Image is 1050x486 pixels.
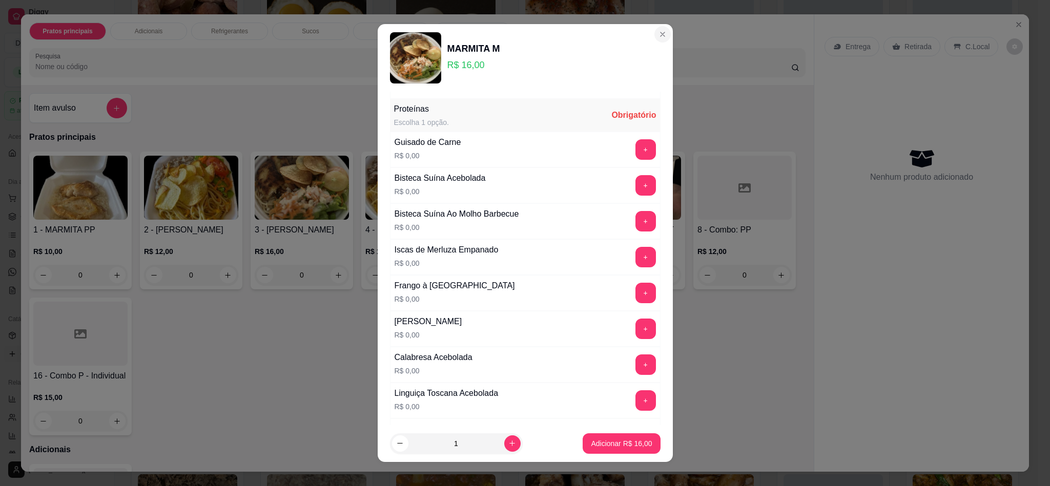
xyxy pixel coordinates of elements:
div: Bisteca Suína Ao Molho Barbecue [395,208,519,220]
div: Guisado de Carne [395,136,461,149]
button: add [635,283,656,303]
button: Adicionar R$ 16,00 [583,433,660,454]
div: Escolha 1 opção. [394,117,449,128]
p: R$ 0,00 [395,294,515,304]
p: R$ 0,00 [395,402,499,412]
button: add [635,354,656,375]
p: R$ 0,00 [395,151,461,161]
div: MARMITA M [447,41,500,56]
div: Iscas de Merluza Empanado [395,244,499,256]
div: Ovo Frito ( 2unds ) [395,423,463,435]
p: R$ 0,00 [395,366,472,376]
button: Close [654,26,671,43]
p: R$ 0,00 [395,330,462,340]
p: R$ 0,00 [395,186,486,197]
button: add [635,139,656,160]
div: Bisteca Suína Acebolada [395,172,486,184]
button: add [635,247,656,267]
div: [PERSON_NAME] [395,315,462,328]
p: Adicionar R$ 16,00 [591,438,652,449]
button: add [635,319,656,339]
button: decrease-product-quantity [392,435,408,452]
p: R$ 16,00 [447,58,500,72]
p: R$ 0,00 [395,258,499,268]
button: add [635,211,656,231]
button: increase-product-quantity [504,435,521,452]
div: Linguiça Toscana Acebolada [395,387,499,399]
button: add [635,175,656,196]
button: add [635,390,656,411]
img: product-image [390,32,441,83]
div: Frango à [GEOGRAPHIC_DATA] [395,280,515,292]
div: Proteínas [394,103,449,115]
div: Obrigatório [611,109,656,121]
p: R$ 0,00 [395,222,519,233]
div: Calabresa Acebolada [395,351,472,364]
